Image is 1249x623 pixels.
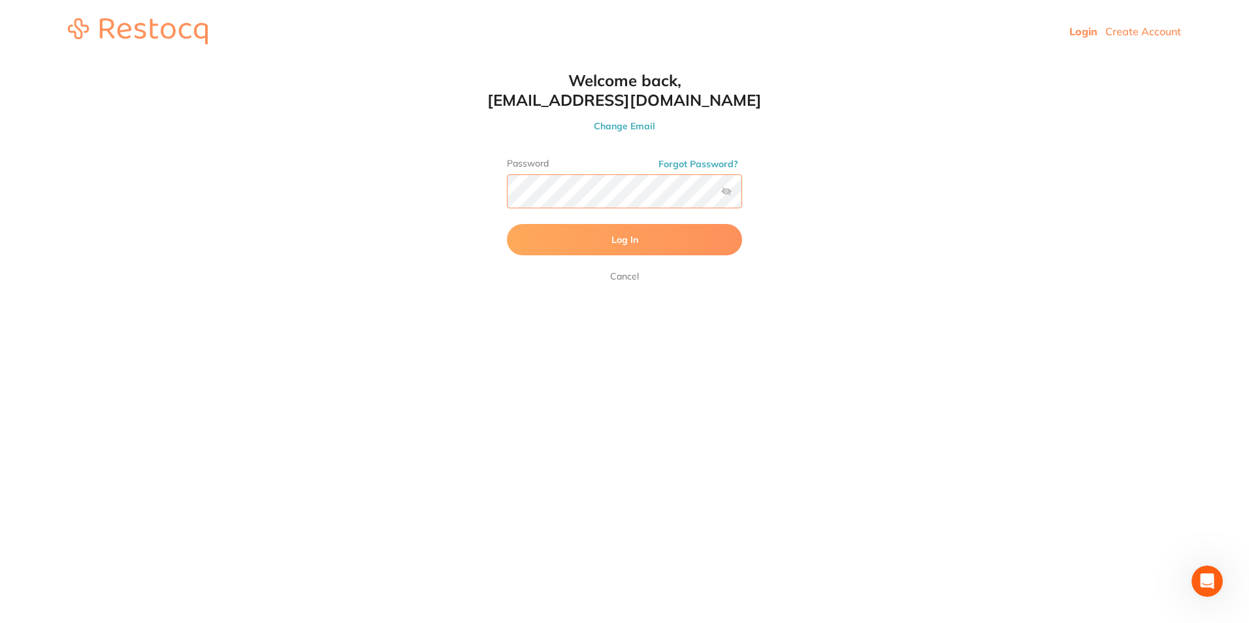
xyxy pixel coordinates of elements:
button: Change Email [481,120,768,132]
iframe: Intercom live chat [1192,566,1223,597]
a: Cancel [608,268,641,284]
button: Forgot Password? [655,158,742,170]
img: restocq_logo.svg [68,18,208,44]
a: Login [1069,25,1097,38]
span: Log In [611,234,638,246]
a: Create Account [1105,25,1181,38]
h1: Welcome back, [EMAIL_ADDRESS][DOMAIN_NAME] [481,71,768,110]
button: Log In [507,224,742,255]
label: Password [507,158,742,169]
